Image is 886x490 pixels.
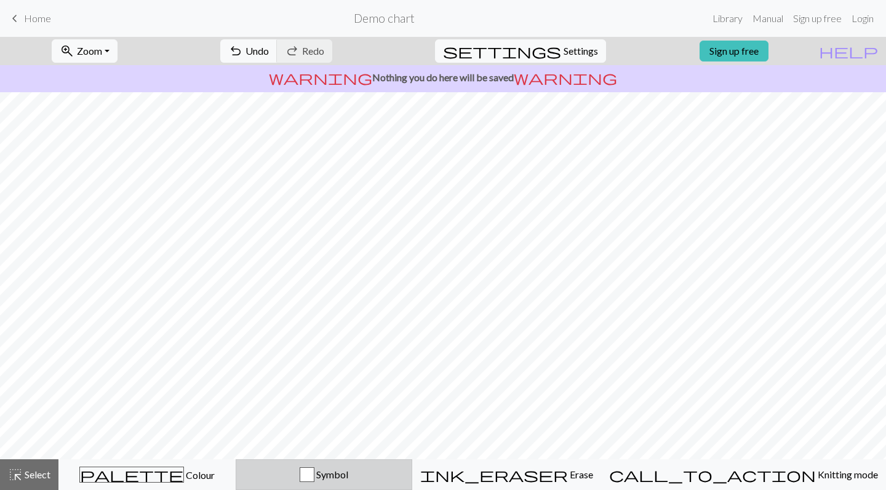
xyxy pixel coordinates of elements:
[24,12,51,24] span: Home
[568,468,593,480] span: Erase
[269,69,372,86] span: warning
[245,45,269,57] span: Undo
[564,44,598,58] span: Settings
[700,41,768,61] a: Sign up free
[435,39,606,63] button: SettingsSettings
[7,10,22,27] span: keyboard_arrow_left
[52,39,118,63] button: Zoom
[220,39,277,63] button: Undo
[412,459,601,490] button: Erase
[314,468,348,480] span: Symbol
[443,44,561,58] i: Settings
[788,6,847,31] a: Sign up free
[354,11,415,25] h2: Demo chart
[819,42,878,60] span: help
[420,466,568,483] span: ink_eraser
[708,6,748,31] a: Library
[601,459,886,490] button: Knitting mode
[609,466,816,483] span: call_to_action
[60,42,74,60] span: zoom_in
[847,6,879,31] a: Login
[5,70,881,85] p: Nothing you do here will be saved
[514,69,617,86] span: warning
[816,468,878,480] span: Knitting mode
[8,466,23,483] span: highlight_alt
[77,45,102,57] span: Zoom
[236,459,413,490] button: Symbol
[443,42,561,60] span: settings
[748,6,788,31] a: Manual
[7,8,51,29] a: Home
[228,42,243,60] span: undo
